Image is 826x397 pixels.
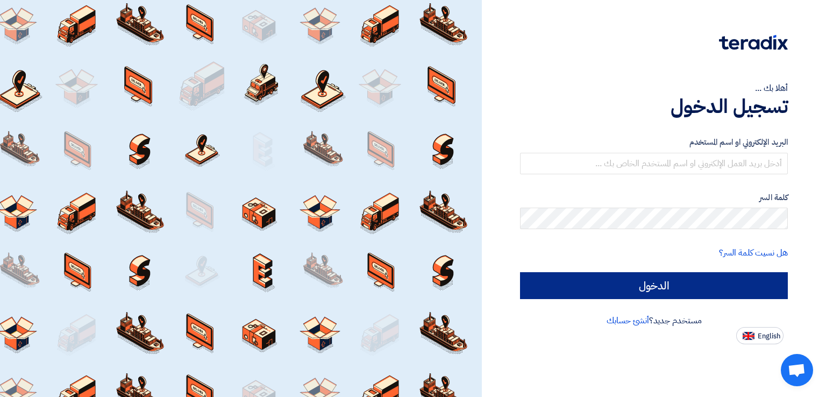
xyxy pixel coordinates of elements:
a: أنشئ حسابك [607,314,649,327]
a: هل نسيت كلمة السر؟ [719,246,788,259]
img: en-US.png [743,332,754,340]
div: مستخدم جديد؟ [520,314,788,327]
h1: تسجيل الدخول [520,95,788,118]
button: English [736,327,784,344]
div: Open chat [781,354,813,386]
img: Teradix logo [719,35,788,50]
label: البريد الإلكتروني او اسم المستخدم [520,136,788,148]
div: أهلا بك ... [520,82,788,95]
label: كلمة السر [520,192,788,204]
input: الدخول [520,272,788,299]
span: English [758,332,780,340]
input: أدخل بريد العمل الإلكتروني او اسم المستخدم الخاص بك ... [520,153,788,174]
